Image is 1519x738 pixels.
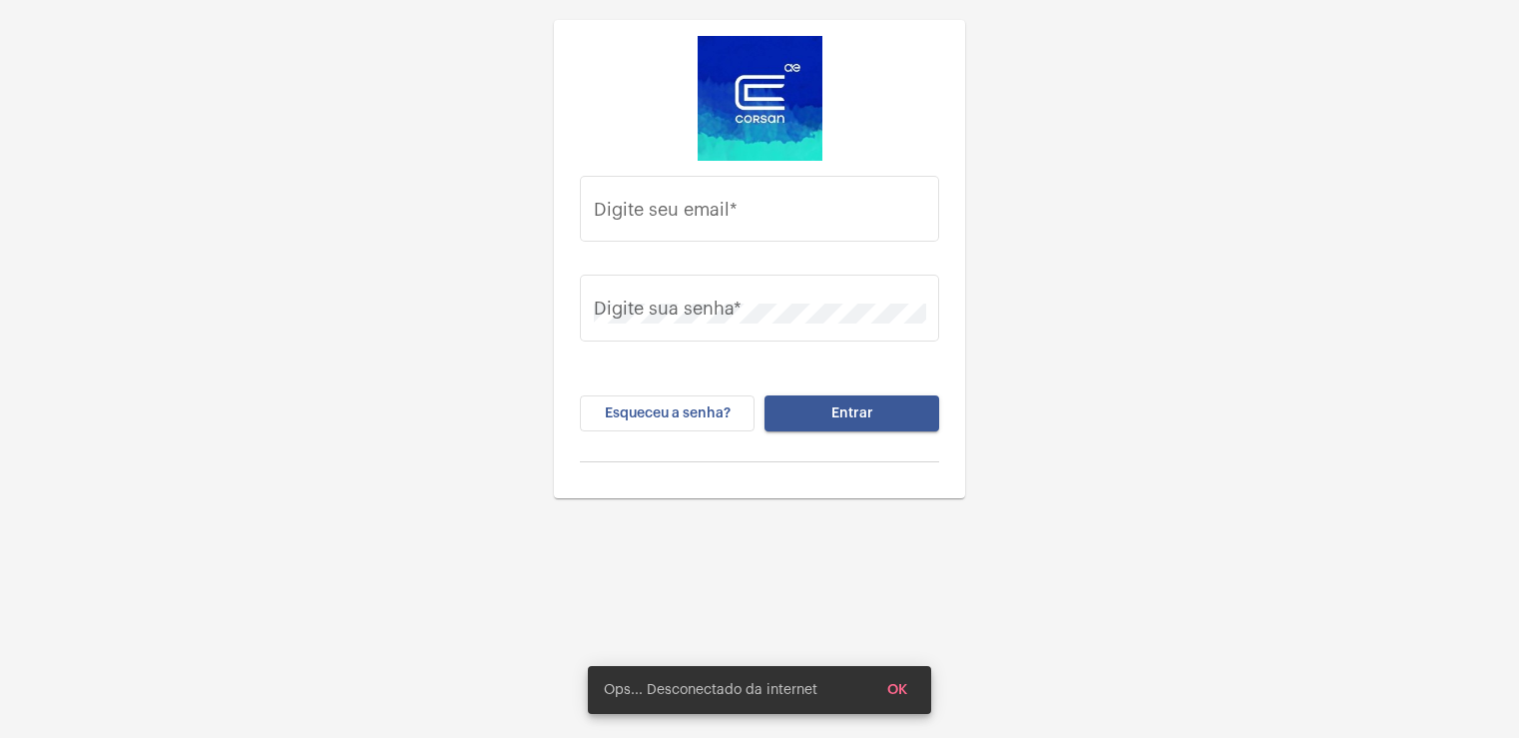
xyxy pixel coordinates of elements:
[871,672,923,708] button: OK
[698,36,822,161] img: d4669ae0-8c07-2337-4f67-34b0df7f5ae4.jpeg
[887,683,907,697] span: OK
[580,395,755,431] button: Esqueceu a senha?
[605,406,731,420] span: Esqueceu a senha?
[604,680,817,700] span: Ops... Desconectado da internet
[594,204,926,224] input: Digite seu email
[831,406,873,420] span: Entrar
[764,395,939,431] button: Entrar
